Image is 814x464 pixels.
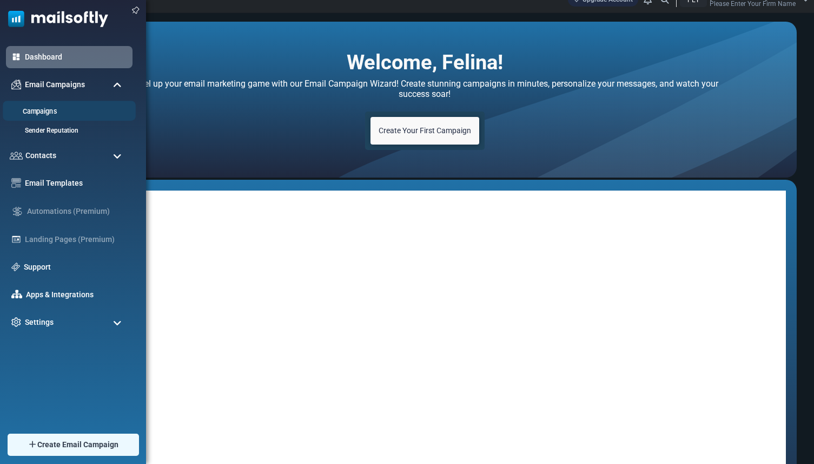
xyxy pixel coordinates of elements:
img: landing_pages.svg [11,234,21,244]
img: email-templates-icon.svg [11,178,21,188]
span: Please Enter Your Firm Name [710,1,796,7]
img: support-icon.svg [11,263,20,271]
img: campaigns-icon.png [11,80,21,89]
a: Support [24,262,127,273]
img: dashboard-icon-active.svg [11,52,21,62]
a: Apps & Integrations [26,289,127,300]
a: Sender Reputation [6,126,130,135]
span: Contacts [25,150,56,161]
span: Settings [25,317,54,328]
span: Create Your First Campaign [379,126,471,135]
a: Dashboard [25,51,127,63]
img: contacts-icon.svg [10,152,23,159]
img: workflow.svg [11,205,23,218]
a: Email Templates [25,178,127,189]
a: Campaigns [3,107,133,117]
span: Create Email Campaign [37,439,118,450]
h4: Level up your email marketing game with our Email Campaign Wizard! Create stunning campaigns in m... [52,76,797,102]
span: Email Campaigns [25,79,85,90]
img: settings-icon.svg [11,317,21,327]
h2: Welcome, Felina! [347,49,503,68]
